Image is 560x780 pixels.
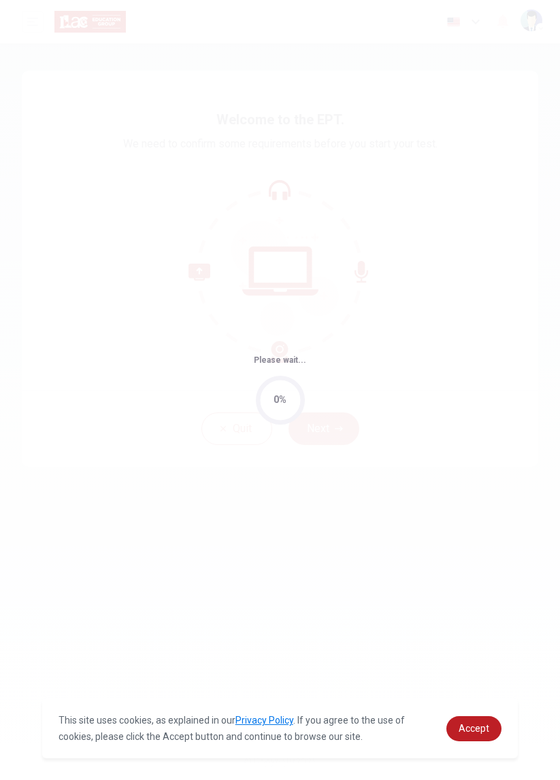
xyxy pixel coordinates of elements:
span: Please wait... [254,355,306,365]
div: 0% [274,392,286,408]
div: cookieconsent [42,698,518,758]
a: Privacy Policy [235,715,293,726]
span: Accept [459,723,489,734]
span: This site uses cookies, as explained in our . If you agree to the use of cookies, please click th... [59,715,405,742]
a: dismiss cookie message [446,716,501,741]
